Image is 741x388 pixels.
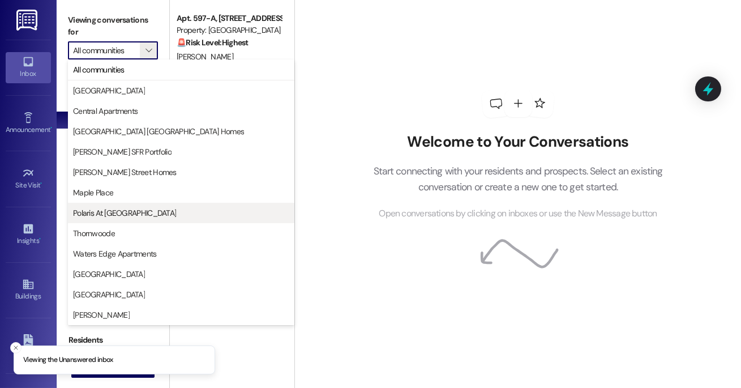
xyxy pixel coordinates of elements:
[356,163,680,195] p: Start connecting with your residents and prospects. Select an existing conversation or create a n...
[73,105,138,117] span: Central Apartments
[73,228,115,239] span: Thornwoode
[177,37,249,48] strong: 🚨 Risk Level: Highest
[73,126,244,137] span: [GEOGRAPHIC_DATA] [GEOGRAPHIC_DATA] Homes
[6,219,51,250] a: Insights •
[23,355,113,365] p: Viewing the Unanswered inbox
[73,41,140,59] input: All communities
[177,12,281,24] div: Apt. 597-A, [STREET_ADDRESS]
[16,10,40,31] img: ResiDesk Logo
[68,11,158,41] label: Viewing conversations for
[73,309,130,321] span: [PERSON_NAME]
[177,52,233,62] span: [PERSON_NAME]
[73,85,145,96] span: [GEOGRAPHIC_DATA]
[177,24,281,36] div: Property: [GEOGRAPHIC_DATA]
[73,187,113,198] span: Maple Place
[39,235,41,243] span: •
[10,342,22,353] button: Close toast
[57,334,169,346] div: Residents
[73,64,125,75] span: All communities
[41,180,42,187] span: •
[6,331,51,361] a: Leads
[356,133,680,151] h2: Welcome to Your Conversations
[73,268,145,280] span: [GEOGRAPHIC_DATA]
[6,52,51,83] a: Inbox
[73,146,172,157] span: [PERSON_NAME] SFR Portfolio
[6,164,51,194] a: Site Visit •
[145,46,152,55] i: 
[57,231,169,242] div: Prospects
[73,248,157,259] span: Waters Edge Apartments
[379,207,657,221] span: Open conversations by clicking on inboxes or use the New Message button
[57,76,169,88] div: Prospects + Residents
[6,275,51,305] a: Buildings
[73,207,176,219] span: Polaris At [GEOGRAPHIC_DATA]
[73,289,145,300] span: [GEOGRAPHIC_DATA]
[73,167,177,178] span: [PERSON_NAME] Street Homes
[50,124,52,132] span: •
